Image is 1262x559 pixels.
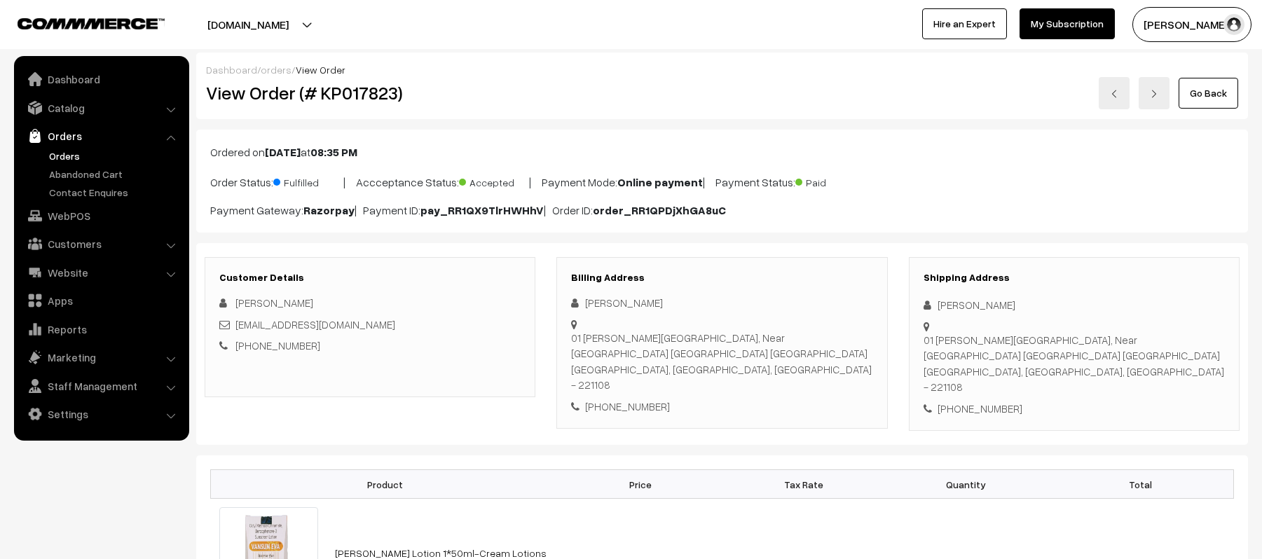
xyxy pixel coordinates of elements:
a: Reports [18,317,184,342]
div: [PERSON_NAME] [924,297,1225,313]
a: Orders [18,123,184,149]
div: 01 [PERSON_NAME][GEOGRAPHIC_DATA], Near [GEOGRAPHIC_DATA] [GEOGRAPHIC_DATA] [GEOGRAPHIC_DATA] [GE... [571,330,872,393]
a: orders [261,64,292,76]
a: Dashboard [206,64,257,76]
th: Tax Rate [722,470,884,499]
a: [EMAIL_ADDRESS][DOMAIN_NAME] [235,318,395,331]
a: Marketing [18,345,184,370]
p: Payment Gateway: | Payment ID: | Order ID: [210,202,1234,219]
a: Hire an Expert [922,8,1007,39]
img: right-arrow.png [1150,90,1158,98]
h3: Shipping Address [924,272,1225,284]
div: 01 [PERSON_NAME][GEOGRAPHIC_DATA], Near [GEOGRAPHIC_DATA] [GEOGRAPHIC_DATA] [GEOGRAPHIC_DATA] [GE... [924,332,1225,395]
span: Paid [795,172,865,190]
a: [PHONE_NUMBER] [235,339,320,352]
span: [PERSON_NAME] [235,296,313,309]
a: Contact Enquires [46,185,184,200]
a: Customers [18,231,184,256]
img: left-arrow.png [1110,90,1118,98]
h3: Customer Details [219,272,521,284]
a: Settings [18,401,184,427]
a: WebPOS [18,203,184,228]
a: COMMMERCE [18,14,140,31]
b: order_RR1QPDjXhGA8uC [593,203,726,217]
div: [PHONE_NUMBER] [924,401,1225,417]
button: [PERSON_NAME] [1132,7,1251,42]
a: Dashboard [18,67,184,92]
th: Quantity [885,470,1048,499]
img: user [1223,14,1244,35]
div: [PHONE_NUMBER] [571,399,872,415]
b: 08:35 PM [310,145,357,159]
th: Total [1048,470,1233,499]
span: Accepted [459,172,529,190]
th: Price [559,470,722,499]
a: Staff Management [18,373,184,399]
a: Catalog [18,95,184,120]
img: COMMMERCE [18,18,165,29]
p: Order Status: | Accceptance Status: | Payment Mode: | Payment Status: [210,172,1234,191]
div: [PERSON_NAME] [571,295,872,311]
a: Apps [18,288,184,313]
b: Razorpay [303,203,355,217]
button: [DOMAIN_NAME] [158,7,338,42]
b: pay_RR1QX9TlrHWHhV [420,203,544,217]
b: [DATE] [265,145,301,159]
h2: View Order (# KP017823) [206,82,536,104]
a: Orders [46,149,184,163]
span: View Order [296,64,345,76]
b: Online payment [617,175,703,189]
a: Go Back [1179,78,1238,109]
a: Abandoned Cart [46,167,184,181]
span: Fulfilled [273,172,343,190]
h3: Billing Address [571,272,872,284]
th: Product [211,470,560,499]
div: / / [206,62,1238,77]
a: My Subscription [1020,8,1115,39]
p: Ordered on at [210,144,1234,160]
a: Website [18,260,184,285]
